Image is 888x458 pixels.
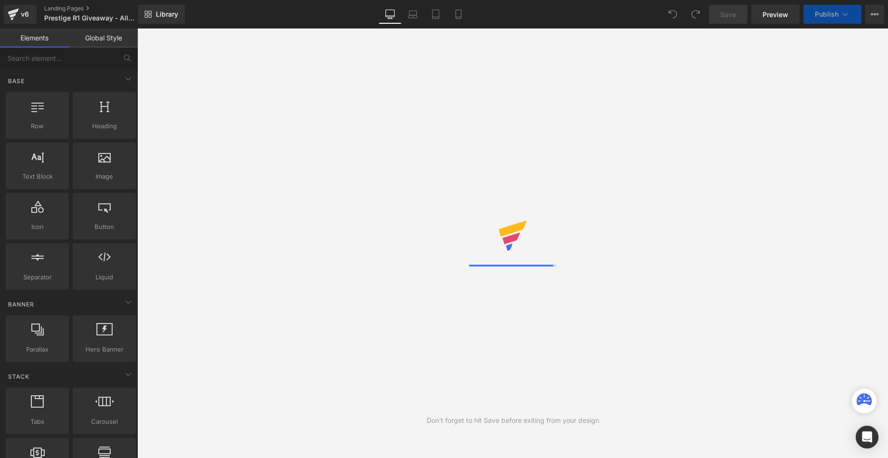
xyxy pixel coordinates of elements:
span: Button [76,222,133,232]
span: Publish [815,10,839,18]
span: Heading [76,121,133,131]
a: Landing Pages [44,5,153,12]
button: More [865,5,884,24]
button: Redo [686,5,705,24]
span: Liquid [76,272,133,282]
div: Don't forget to hit Save before exiting from your design [427,415,599,426]
button: Publish [803,5,861,24]
span: Row [9,121,66,131]
a: Mobile [447,5,470,24]
span: Preview [763,10,788,19]
span: Separator [9,272,66,282]
a: Desktop [379,5,401,24]
div: Open Intercom Messenger [856,426,878,448]
span: Text Block [9,172,66,181]
a: Tablet [424,5,447,24]
a: Laptop [401,5,424,24]
span: Stack [7,372,30,381]
span: Tabs [9,417,66,427]
button: Undo [663,5,682,24]
span: Image [76,172,133,181]
span: Base [7,76,26,86]
a: Preview [751,5,800,24]
span: Save [720,10,736,19]
a: v6 [4,5,37,24]
span: Carousel [76,417,133,427]
div: v6 [19,8,31,20]
span: Library [156,10,178,19]
span: Hero Banner [76,344,133,354]
span: Parallax [9,344,66,354]
span: Prestige R1 Giveaway - All American Print Supply Co. [44,14,135,22]
a: New Library [138,5,185,24]
a: Global Style [69,29,138,48]
span: Icon [9,222,66,232]
span: Banner [7,300,35,309]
